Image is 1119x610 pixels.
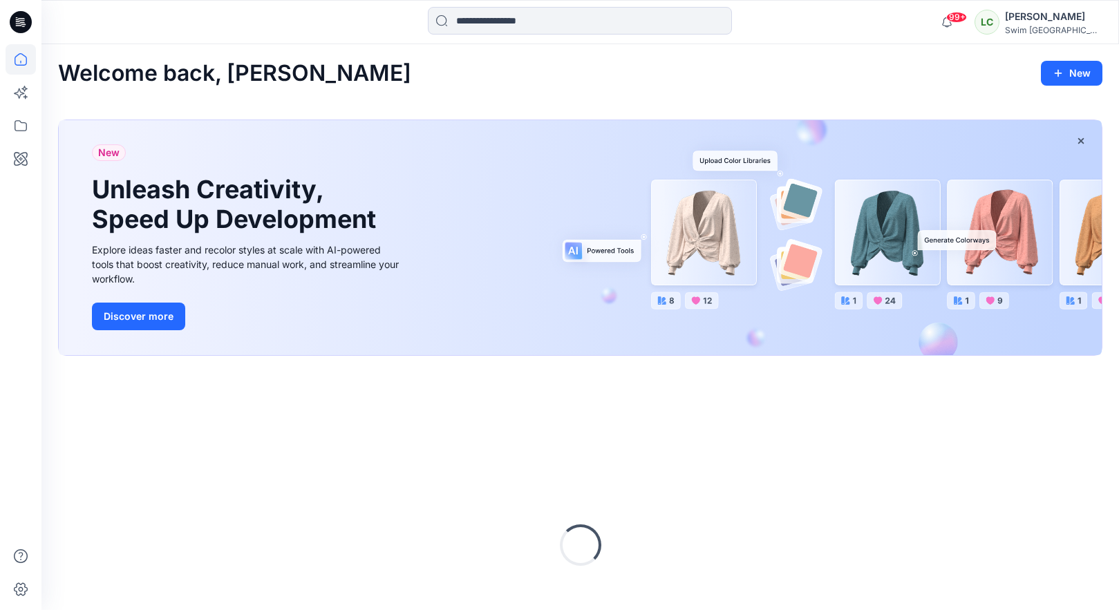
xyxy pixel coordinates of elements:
[92,175,382,234] h1: Unleash Creativity, Speed Up Development
[946,12,967,23] span: 99+
[58,61,411,86] h2: Welcome back, [PERSON_NAME]
[92,303,185,330] button: Discover more
[92,242,403,286] div: Explore ideas faster and recolor styles at scale with AI-powered tools that boost creativity, red...
[975,10,999,35] div: LC
[1005,8,1102,25] div: [PERSON_NAME]
[98,144,120,161] span: New
[1005,25,1102,35] div: Swim [GEOGRAPHIC_DATA]
[1041,61,1102,86] button: New
[92,303,403,330] a: Discover more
